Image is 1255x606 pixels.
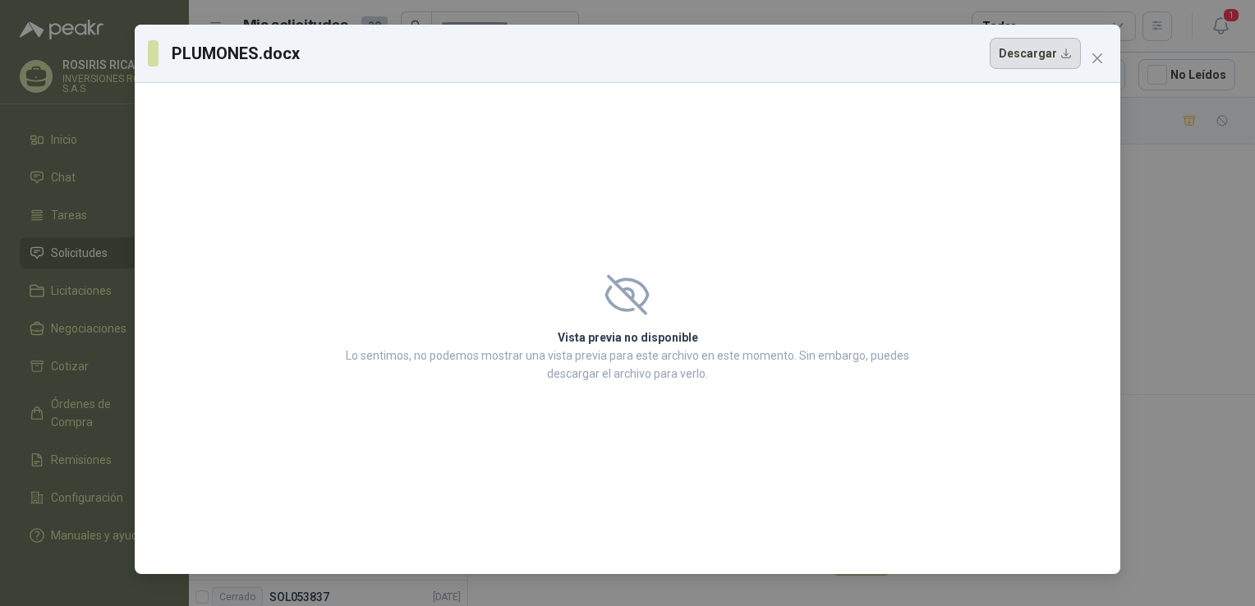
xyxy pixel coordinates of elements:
[1084,45,1110,71] button: Close
[990,38,1081,69] button: Descargar
[341,347,914,383] p: Lo sentimos, no podemos mostrar una vista previa para este archivo en este momento. Sin embargo, ...
[341,328,914,347] h2: Vista previa no disponible
[172,41,302,66] h3: PLUMONES.docx
[1091,52,1104,65] span: close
